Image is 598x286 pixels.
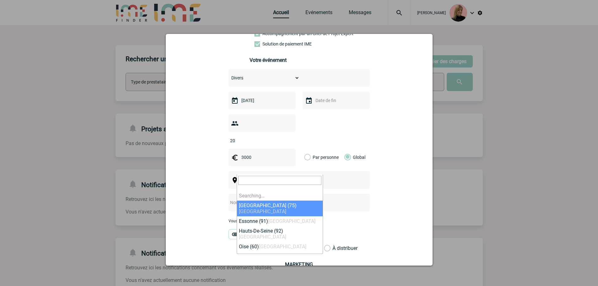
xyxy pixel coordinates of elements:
[240,153,283,161] input: Budget HT
[250,57,348,63] h3: Votre événement
[240,96,283,105] input: Date de début
[237,216,323,226] li: Essonne (91)
[229,219,370,223] p: Vous pouvez ajouter une pièce jointe à votre demande
[344,148,348,166] label: Global
[259,244,306,250] span: [GEOGRAPHIC_DATA]
[268,218,315,224] span: [GEOGRAPHIC_DATA]
[255,41,282,46] label: Conformité aux process achat client, Prise en charge de la facturation, Mutualisation de plusieur...
[229,137,288,145] input: Nombre de participants
[237,251,323,267] li: [GEOGRAPHIC_DATA] 01 (75001)
[229,198,353,207] input: Nom de l'événement
[237,242,323,251] li: Oise (60)
[239,208,286,214] span: [GEOGRAPHIC_DATA]
[237,201,323,216] li: [GEOGRAPHIC_DATA] (75)
[237,191,323,201] li: Searching…
[304,148,311,166] label: Par personne
[237,226,323,242] li: Hauts-De-Seine (92)
[255,31,282,36] label: Prestation payante
[314,96,357,105] input: Date de fin
[324,245,331,251] label: À distribuer
[230,262,368,267] h3: MARKETING
[239,234,286,240] span: [GEOGRAPHIC_DATA]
